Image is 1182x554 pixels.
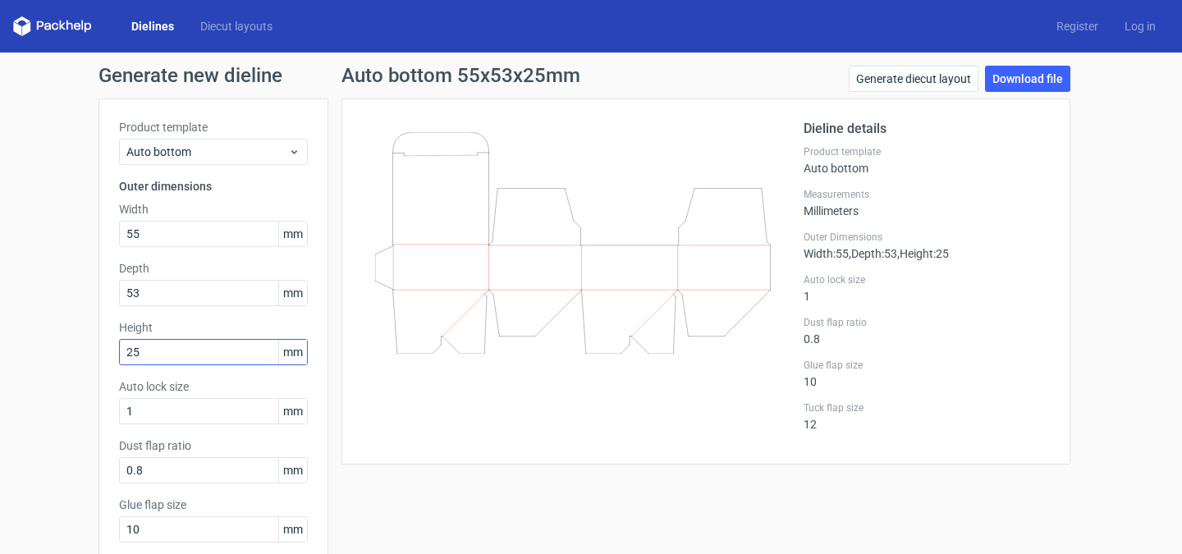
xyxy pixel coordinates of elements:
label: Dust flap ratio [804,316,1050,329]
h2: Dieline details [804,119,1050,139]
span: mm [278,517,307,542]
div: Auto bottom [804,145,1050,175]
label: Glue flap size [804,359,1050,372]
label: Dust flap ratio [119,437,308,454]
label: Tuck flap size [804,401,1050,414]
span: , Height : 25 [897,247,949,260]
div: Millimeters [804,188,1050,217]
a: Register [1043,18,1111,34]
label: Measurements [804,188,1050,201]
h1: Generate new dieline [98,66,1083,85]
label: Height [119,319,308,336]
label: Product template [119,119,308,135]
h1: Auto bottom 55x53x25mm [341,66,580,85]
span: mm [278,281,307,305]
a: Dielines [118,18,187,34]
a: Generate diecut layout [849,66,978,92]
span: Auto bottom [126,144,288,160]
a: Download file [985,66,1070,92]
span: mm [278,458,307,483]
label: Product template [804,145,1050,158]
label: Auto lock size [119,378,308,395]
label: Width [119,201,308,217]
label: Depth [119,260,308,277]
label: Auto lock size [804,273,1050,286]
div: 12 [804,401,1050,431]
div: 1 [804,273,1050,303]
span: Width : 55 [804,247,849,260]
div: 0.8 [804,316,1050,346]
a: Log in [1111,18,1169,34]
span: mm [278,399,307,424]
span: , Depth : 53 [849,247,897,260]
label: Outer Dimensions [804,231,1050,244]
div: 10 [804,359,1050,388]
h3: Outer dimensions [119,178,308,195]
span: mm [278,222,307,246]
a: Diecut layouts [187,18,286,34]
span: mm [278,340,307,364]
label: Glue flap size [119,497,308,513]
